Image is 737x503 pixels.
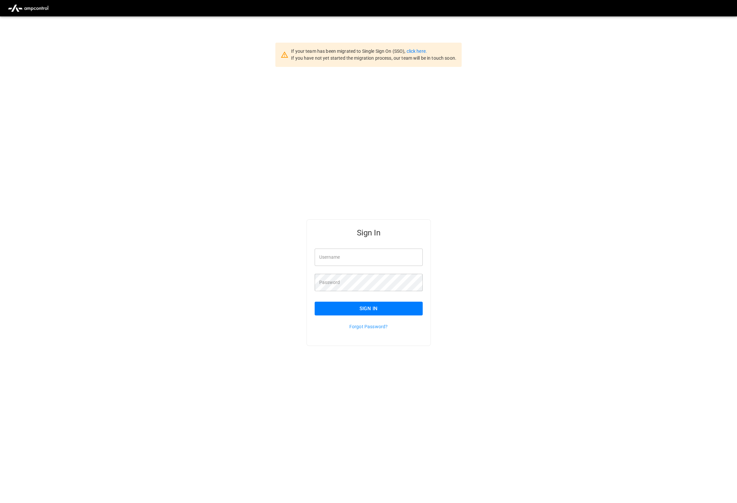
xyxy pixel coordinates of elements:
span: If your team has been migrated to Single Sign On (SSO), [291,49,406,54]
span: If you have not yet started the migration process, our team will be in touch soon. [291,55,456,61]
a: click here. [406,49,427,54]
button: Sign In [315,302,423,315]
p: Forgot Password? [315,323,423,330]
img: ampcontrol.io logo [5,2,51,14]
h5: Sign In [315,228,423,238]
